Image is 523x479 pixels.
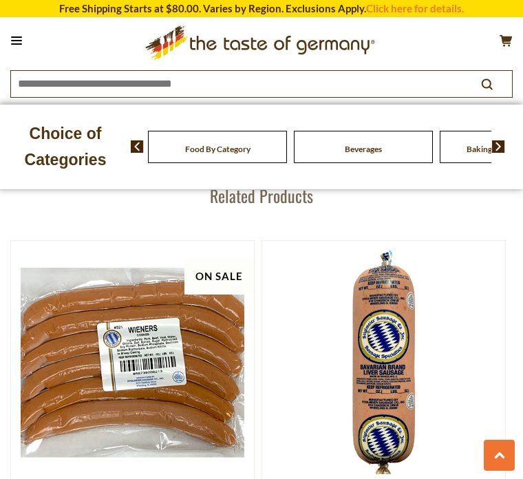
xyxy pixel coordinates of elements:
img: previous arrow [131,140,144,153]
div: On Sale [184,258,254,295]
h3: Related Products [10,185,513,206]
a: Food By Category [185,144,250,154]
a: Beverages [345,144,382,154]
img: next arrow [492,140,505,153]
a: Click here for details. [366,2,464,14]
